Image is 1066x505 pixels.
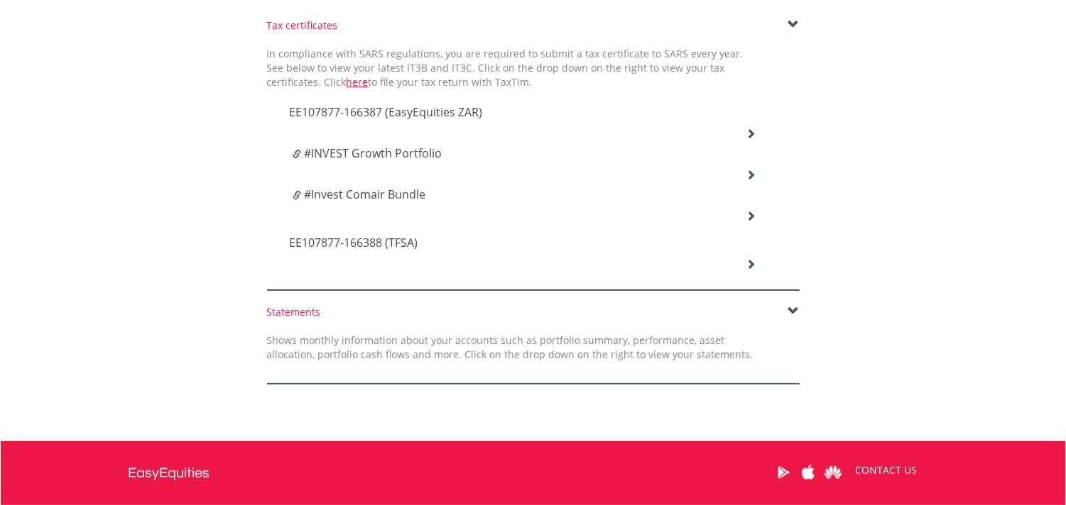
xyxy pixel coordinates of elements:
[256,333,764,362] div: Shows monthly information about your accounts such as portfolio summary, performance, asset alloc...
[289,235,418,250] span: EE107877-166388 (TFSA)
[325,75,533,89] span: Click to file your tax return with TaxTim.
[771,450,796,494] a: Google Play
[267,47,744,89] span: In compliance with SARS regulations, you are required to submit a tax certificate to SARS every y...
[267,18,800,33] div: Tax certificates
[304,145,442,161] span: #INVEST Growth Portfolio
[304,187,425,202] span: #Invest Comair Bundle
[289,104,482,120] span: EE107877-166387 (EasyEquities ZAR)
[821,450,846,494] a: Huawei
[846,450,928,490] a: CONTACT US
[796,450,821,494] a: Apple
[267,305,800,319] div: Statements
[347,75,369,89] a: here
[129,441,210,505] a: EasyEquities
